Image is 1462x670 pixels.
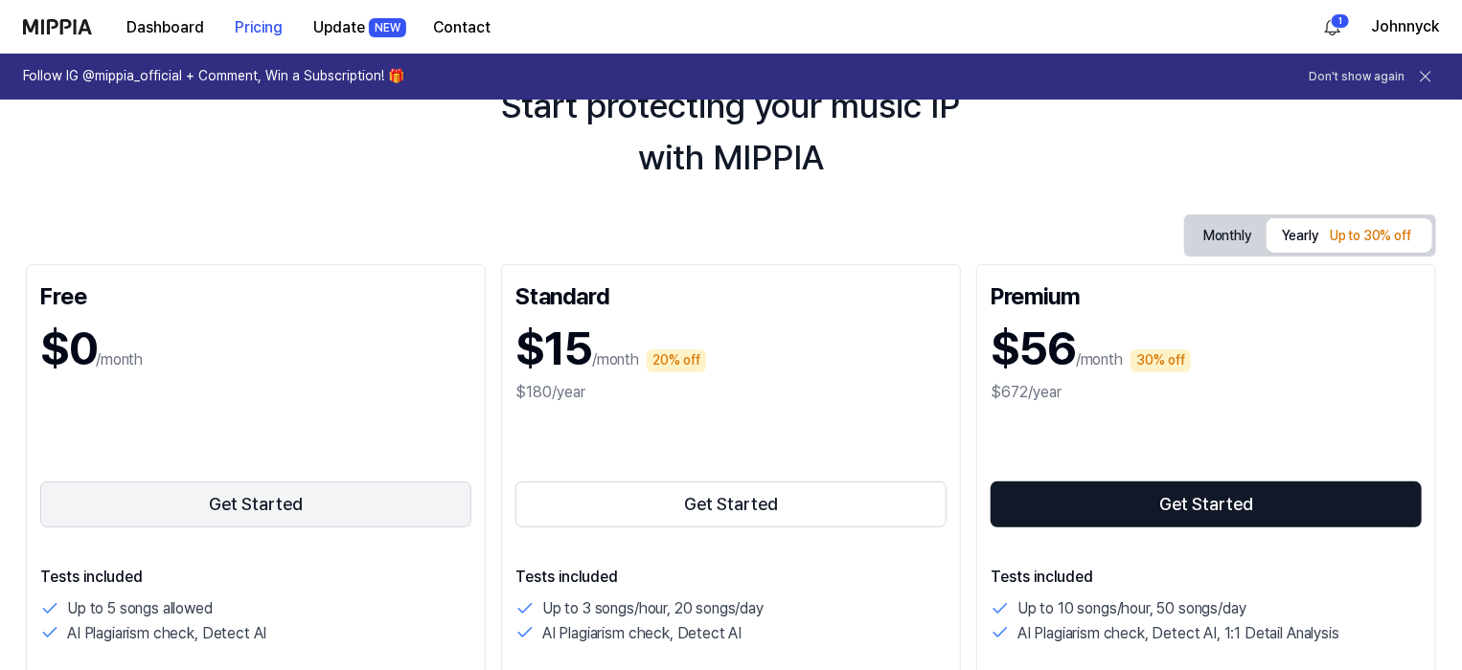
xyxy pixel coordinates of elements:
[1017,596,1246,621] p: Up to 10 songs/hour, 50 songs/day
[96,348,143,371] p: /month
[23,19,92,34] img: logo
[991,481,1422,527] button: Get Started
[1017,621,1339,646] p: AI Plagiarism check, Detect AI, 1:1 Detail Analysis
[1371,15,1439,38] button: Johnnyck
[515,279,947,309] div: Standard
[1188,221,1267,251] button: Monthly
[991,317,1076,381] h1: $56
[991,566,1422,589] p: Tests included
[1267,218,1432,253] button: Yearly
[515,481,947,527] button: Get Started
[515,381,947,404] div: $180/year
[298,1,418,54] a: UpdateNEW
[1317,11,1348,42] button: 알림1
[40,279,471,309] div: Free
[1324,225,1417,248] div: Up to 30% off
[1076,348,1123,371] p: /month
[515,317,592,381] h1: $15
[515,478,947,531] a: Get Started
[418,9,506,47] button: Contact
[1321,15,1344,38] img: 알림
[67,621,266,646] p: AI Plagiarism check, Detect AI
[40,481,471,527] button: Get Started
[67,596,213,621] p: Up to 5 songs allowed
[991,279,1422,309] div: Premium
[40,478,471,531] a: Get Started
[23,67,404,86] h1: Follow IG @mippia_official + Comment, Win a Subscription! 🎁
[298,9,418,47] button: UpdateNEW
[111,9,219,47] button: Dashboard
[369,18,406,37] div: NEW
[991,478,1422,531] a: Get Started
[1331,13,1350,29] div: 1
[40,317,96,381] h1: $0
[647,349,706,372] div: 20% off
[542,596,764,621] p: Up to 3 songs/hour, 20 songs/day
[219,9,298,47] button: Pricing
[1131,349,1191,372] div: 30% off
[991,381,1422,404] div: $672/year
[592,348,639,371] p: /month
[40,566,471,589] p: Tests included
[219,1,298,54] a: Pricing
[515,566,947,589] p: Tests included
[1309,69,1405,85] button: Don't show again
[542,621,742,646] p: AI Plagiarism check, Detect AI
